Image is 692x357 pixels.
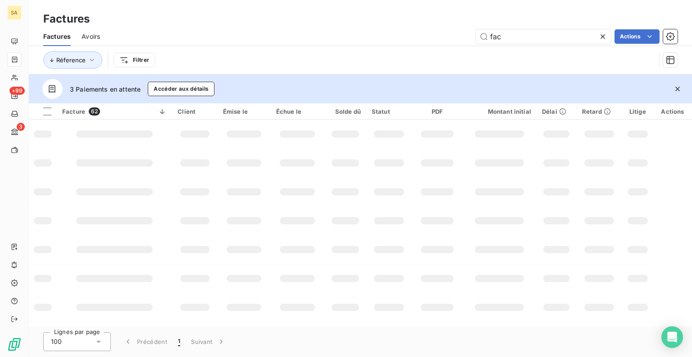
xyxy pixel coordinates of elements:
div: Délai [542,108,571,115]
div: Actions [659,108,687,115]
span: 100 [51,337,62,346]
span: 1 [178,337,180,346]
span: Avoirs [82,32,100,41]
div: Client [178,108,212,115]
div: Litige [627,108,648,115]
button: Actions [615,29,660,44]
img: Logo LeanPay [7,337,22,352]
div: Retard [582,108,617,115]
button: Réference [43,51,102,69]
div: SA [7,5,22,20]
span: Factures [43,32,71,41]
h3: Factures [43,11,90,27]
span: 3 [17,123,25,131]
input: Rechercher [476,29,611,44]
button: 1 [173,332,186,351]
button: Précédent [118,332,173,351]
span: Facture [62,108,85,115]
span: 62 [89,107,100,116]
button: Accéder aux détails [148,82,214,96]
div: PDF [418,108,457,115]
div: Solde dû [330,108,361,115]
span: +99 [9,87,25,95]
span: Réference [56,56,86,64]
div: Montant initial [468,108,531,115]
div: Statut [372,108,407,115]
button: Suivant [186,332,231,351]
div: Échue le [276,108,319,115]
div: Émise le [223,108,265,115]
span: 3 Paiements en attente [70,84,141,94]
div: Open Intercom Messenger [661,326,683,348]
button: Filtrer [114,53,155,67]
